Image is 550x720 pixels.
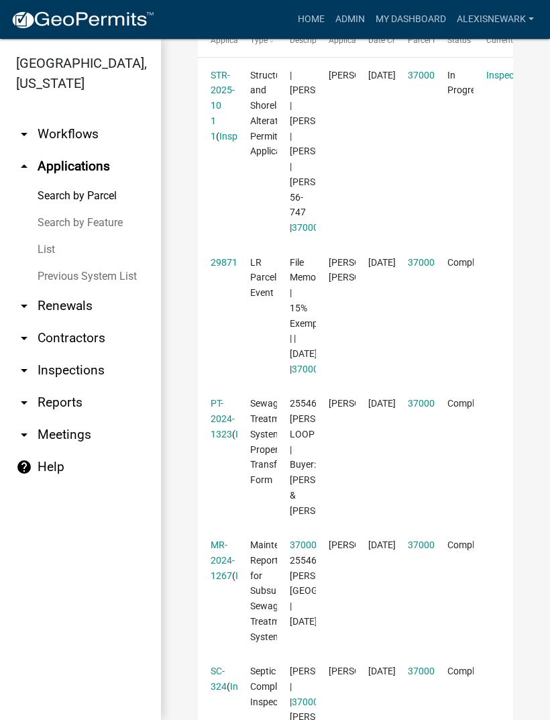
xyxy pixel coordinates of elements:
span: Laremie J Barry [329,539,400,550]
span: 06/27/2024 [368,666,396,676]
a: MR-2024-1267 [211,539,235,581]
div: ( ) [211,68,224,144]
a: Inspection [486,70,530,81]
a: alexisnewark [451,7,539,32]
datatable-header-cell: Description [277,24,317,56]
span: Type [250,36,268,45]
a: Inspections [219,131,268,142]
a: 37000990727000 [408,666,483,676]
span: Application Number [211,36,284,45]
datatable-header-cell: Type [237,24,277,56]
a: STR-2025-10 1 1 [211,70,235,142]
i: arrow_drop_down [16,298,32,314]
span: Structure and Shoreland Alteration Permit Application [250,70,297,157]
span: Completed [447,398,492,409]
div: ( ) [211,537,224,583]
a: 37000990727000 [292,697,367,707]
span: | Emma Swenson | DANIEL L GAUSTAD | STACEY L GAUSTAD | Lida 56-747 | 37000990727000 [290,70,367,234]
datatable-header-cell: Parcel ID [395,24,435,56]
a: Inspections [235,429,284,440]
div: ( ) [211,255,224,270]
a: 37000990727000 [290,539,365,550]
a: 37000990727000 [408,398,483,409]
datatable-header-cell: Current Activity [474,24,513,56]
i: arrow_drop_down [16,395,32,411]
i: help [16,459,32,475]
i: arrow_drop_down [16,330,32,346]
span: Parcel ID [408,36,440,45]
span: 07/22/2024 [368,398,396,409]
span: Completed [447,257,492,268]
i: arrow_drop_down [16,427,32,443]
span: Current Activity [486,36,542,45]
i: arrow_drop_up [16,158,32,174]
span: Date Created [368,36,415,45]
span: Dan Gaustad [329,70,400,81]
span: Haley Lueders [329,398,400,409]
a: 37000990727000 [408,539,483,550]
span: File Memo | 15% Exemption | | 08/15/2024 | 37000990727000 , [290,257,369,374]
span: 12/12/2024 [368,70,396,81]
a: 37000990727000 [292,222,367,233]
i: arrow_drop_down [16,362,32,378]
span: Philip Stoll [329,666,400,676]
span: Status [447,36,471,45]
a: 37000990727000 [292,364,367,374]
span: LR Parcel Event [250,257,276,299]
span: Maintenance Report for Subsurface Sewage Treatment Systems [250,539,305,642]
datatable-header-cell: Date Created [355,24,395,56]
a: My Dashboard [370,7,451,32]
datatable-header-cell: Status [435,24,474,56]
span: 08/15/2024 [368,257,396,268]
span: Septic Compliance Inspection [250,666,299,707]
i: arrow_drop_down [16,126,32,142]
span: 06/28/2024 [368,539,396,550]
a: Home [292,7,330,32]
a: PT-2024-1323 [211,398,235,440]
div: ( ) [211,664,224,695]
a: SC-324 [211,666,227,692]
span: Description [290,36,331,45]
a: Inspections [230,681,278,692]
span: 25546 LIDA SHORES LOOP | Buyer: Daniel & Stacey Gaustad [290,398,362,515]
span: In Progress [447,70,485,96]
span: Applicant [329,36,364,45]
a: 37000990727000 [408,70,483,81]
datatable-header-cell: Application Number [198,24,237,56]
span: Emma Lyn Swenson [329,257,400,283]
span: Completed [447,539,492,550]
datatable-header-cell: Applicant [316,24,355,56]
span: 37000990727000 | 25546 LIDA SHORES LOOP | 06/24/2024 [290,539,380,627]
span: Completed [447,666,492,676]
div: ( ) [211,396,224,442]
a: Admin [330,7,370,32]
a: 37000990727000 [408,257,483,268]
a: Inspections [235,570,284,581]
a: 298714 [211,257,243,268]
span: Sewage Treatment System Property Transfer Form [250,398,293,485]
